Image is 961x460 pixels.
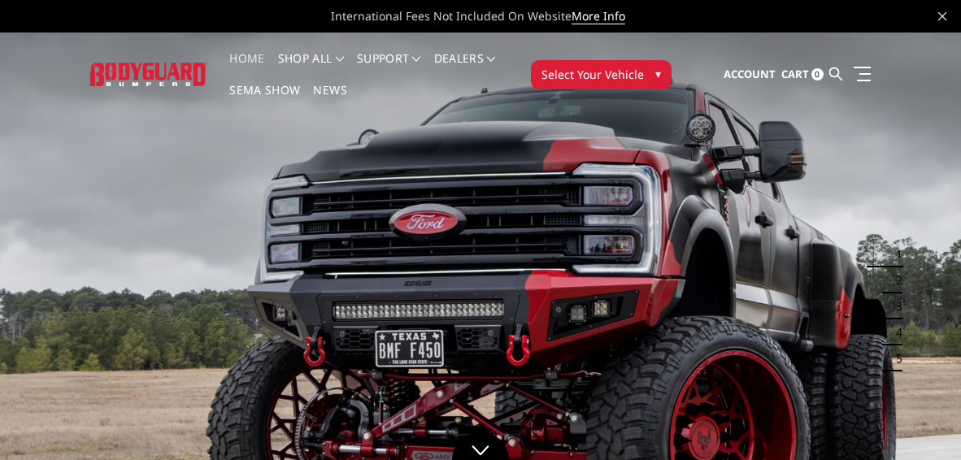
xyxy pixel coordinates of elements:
[313,85,346,116] a: News
[886,345,902,371] button: 5 of 5
[572,8,625,24] a: More Info
[434,53,496,85] a: Dealers
[229,53,264,85] a: Home
[781,67,809,81] span: Cart
[357,53,421,85] a: Support
[811,68,824,80] span: 0
[724,53,776,97] a: Account
[531,60,672,89] button: Select Your Vehicle
[724,67,776,81] span: Account
[886,267,902,293] button: 2 of 5
[90,63,207,85] img: BODYGUARD BUMPERS
[229,85,300,116] a: SEMA Show
[452,432,509,460] a: Click to Down
[541,66,644,83] span: Select Your Vehicle
[278,53,344,85] a: shop all
[781,53,824,97] a: Cart 0
[886,319,902,345] button: 4 of 5
[655,65,661,82] span: ▾
[886,241,902,267] button: 1 of 5
[886,293,902,319] button: 3 of 5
